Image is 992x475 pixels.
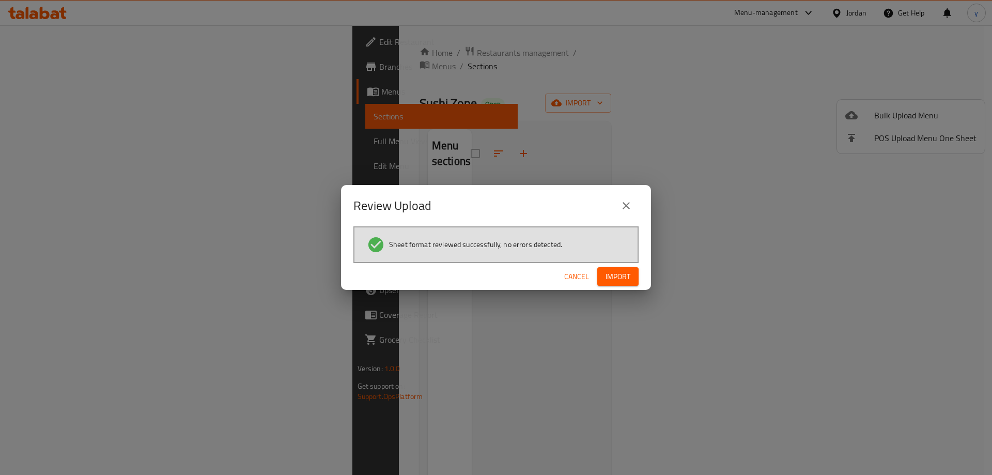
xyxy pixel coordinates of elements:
[597,267,639,286] button: Import
[606,270,630,283] span: Import
[564,270,589,283] span: Cancel
[389,239,562,250] span: Sheet format reviewed successfully, no errors detected.
[353,197,431,214] h2: Review Upload
[614,193,639,218] button: close
[560,267,593,286] button: Cancel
